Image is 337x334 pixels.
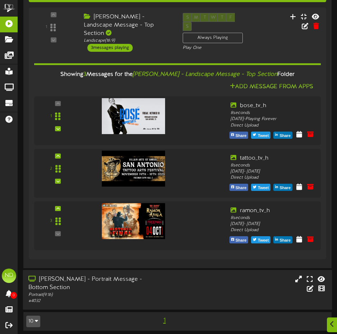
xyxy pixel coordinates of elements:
div: Direct Upload [231,175,315,181]
div: [PERSON_NAME] - Portrait Message - Bottom Section [28,275,146,292]
div: 8 seconds [231,215,315,221]
button: Share [229,236,249,243]
div: Portrait ( 9:16 ) [28,292,146,298]
span: Share [234,184,248,192]
div: [DATE] - Playing Forever [231,116,315,122]
i: [PERSON_NAME] - Landscape Message - Top Section [133,71,277,78]
div: bose_tv_h [231,102,315,110]
div: tattoo_tv_h [231,154,315,163]
button: Share [273,132,292,139]
span: Tweet [256,184,270,192]
div: [DATE] - [DATE] [231,169,315,175]
button: Add Message From Apps [228,82,315,91]
button: Tweet [251,184,270,191]
div: 8 seconds [231,163,315,169]
span: Share [234,237,248,244]
img: 9530186d-28f6-479c-808d-525326a891c9.jpg [102,203,165,239]
span: 0 [10,292,17,299]
div: [PERSON_NAME] - Landscape Message - Top Section [84,13,172,38]
div: Always Playing [183,33,243,43]
div: Direct Upload [231,227,315,233]
div: Play One [183,45,222,51]
span: Tweet [256,237,270,244]
span: Tweet [256,132,270,140]
span: Share [278,132,292,140]
div: ND [2,269,16,283]
div: Direct Upload [231,123,315,129]
button: Share [229,184,249,191]
div: 8 seconds [231,110,315,116]
div: [DATE] - [DATE] [231,221,315,227]
button: Share [273,184,292,191]
img: 06f05275-1200-4c3c-a16a-7de27ede4f9f.jpg [102,151,165,187]
button: 10 [26,316,40,327]
div: ramon_tv_h [231,207,315,215]
button: Tweet [251,236,270,243]
img: 0ecc543e-aded-4d9d-8be0-086299e9bfcd.jpg [102,98,165,134]
button: Tweet [251,132,270,139]
button: Share [273,236,292,243]
button: Share [229,132,249,139]
span: 3 [83,71,86,78]
span: Share [278,237,292,244]
div: # 4032 [28,298,146,304]
span: 1 [161,317,168,325]
div: Landscape ( 16:9 ) [84,38,172,44]
span: Share [234,132,248,140]
span: Share [278,184,292,192]
div: Showing Messages for the Folder [29,67,326,82]
div: 3 messages playing [87,44,133,52]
